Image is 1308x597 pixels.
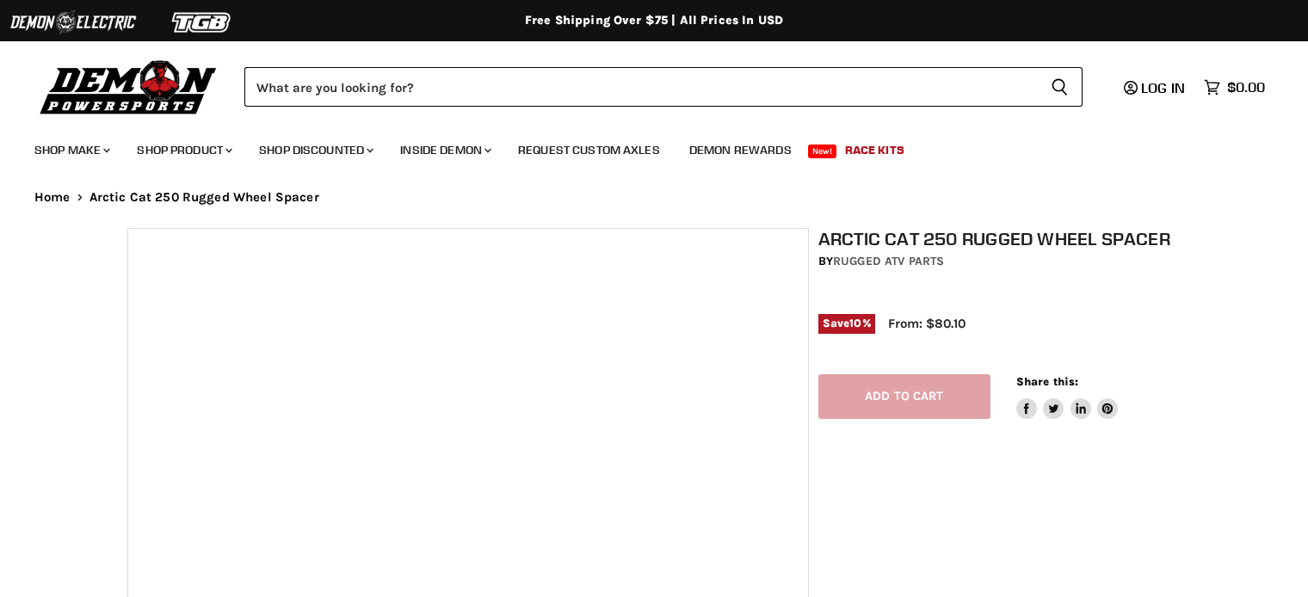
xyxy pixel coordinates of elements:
span: Log in [1141,79,1185,96]
span: Save % [818,314,875,333]
span: 10 [849,317,861,329]
a: Rugged ATV Parts [833,254,944,268]
a: Shop Product [124,132,243,168]
button: Search [1037,67,1083,107]
form: Product [244,67,1083,107]
h1: Arctic Cat 250 Rugged Wheel Spacer [818,228,1190,249]
a: Log in [1116,80,1195,95]
a: Request Custom Axles [505,132,673,168]
div: by [818,252,1190,271]
span: $0.00 [1227,79,1265,95]
a: Demon Rewards [676,132,805,168]
a: $0.00 [1195,75,1274,100]
input: Search [244,67,1037,107]
a: Shop Make [22,132,120,168]
img: Demon Powersports [34,56,223,117]
img: TGB Logo 2 [138,6,267,39]
a: Shop Discounted [246,132,384,168]
span: New! [808,145,837,158]
a: Home [34,190,71,205]
span: From: $80.10 [888,316,966,331]
img: Demon Electric Logo 2 [9,6,138,39]
span: Arctic Cat 250 Rugged Wheel Spacer [89,190,319,205]
a: Race Kits [832,132,917,168]
aside: Share this: [1016,374,1119,420]
a: Inside Demon [387,132,502,168]
span: Share this: [1016,375,1078,388]
ul: Main menu [22,126,1261,168]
